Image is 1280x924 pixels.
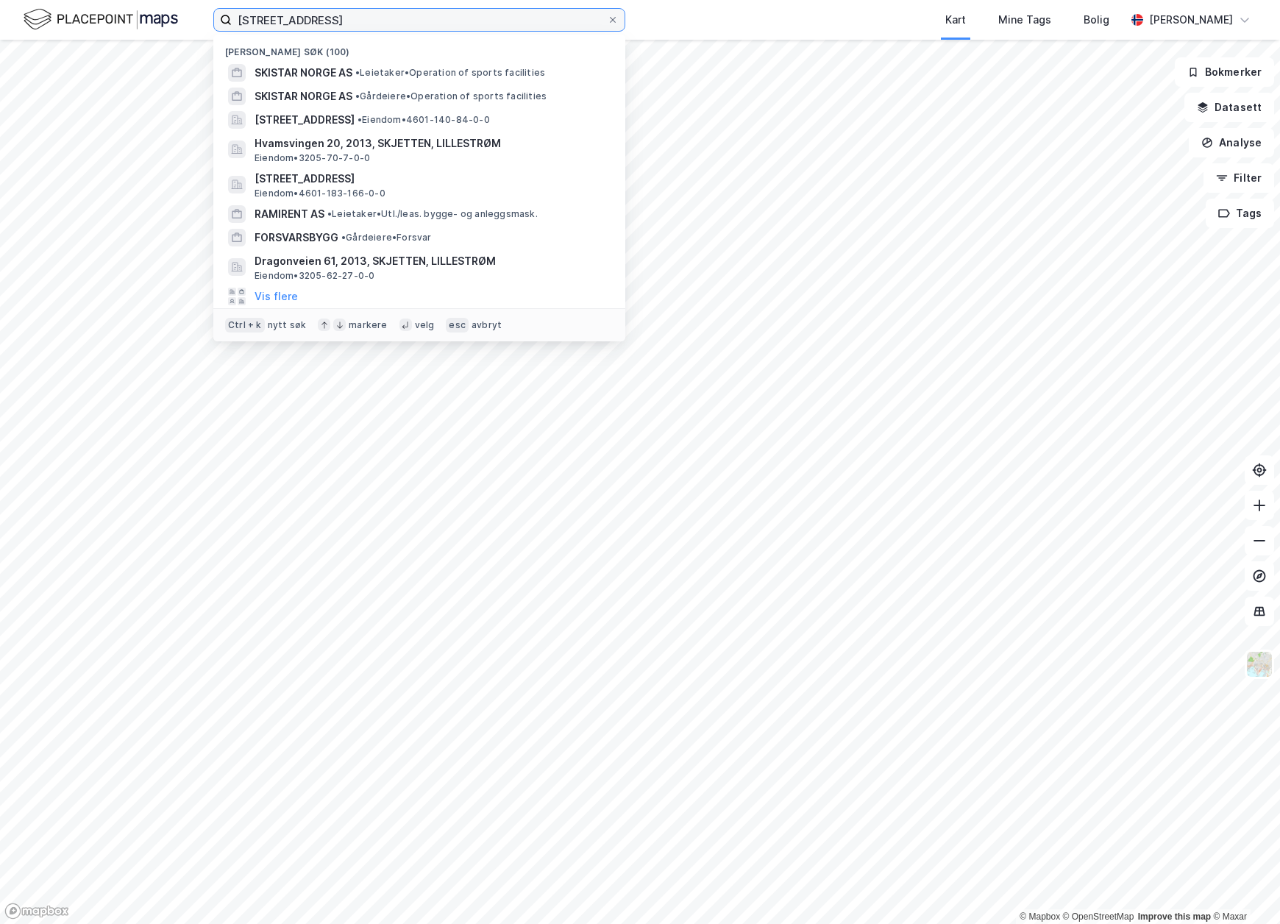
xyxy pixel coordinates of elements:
span: • [341,232,346,243]
div: esc [446,318,469,333]
span: Gårdeiere • Forsvar [341,232,432,244]
span: SKISTAR NORGE AS [255,64,352,82]
a: Improve this map [1138,911,1211,922]
iframe: Chat Widget [1206,853,1280,924]
span: Hvamsvingen 20, 2013, SKJETTEN, LILLESTRØM [255,135,608,152]
img: logo.f888ab2527a4732fd821a326f86c7f29.svg [24,7,178,32]
button: Vis flere [255,288,298,305]
div: [PERSON_NAME] [1149,11,1233,29]
input: Søk på adresse, matrikkel, gårdeiere, leietakere eller personer [232,9,607,31]
a: Mapbox [1020,911,1060,922]
span: • [355,67,360,78]
div: nytt søk [268,319,307,331]
span: Eiendom • 4601-183-166-0-0 [255,188,385,199]
div: Mine Tags [998,11,1051,29]
button: Tags [1206,199,1274,228]
img: Z [1245,650,1273,678]
div: [PERSON_NAME] søk (100) [213,35,625,61]
span: • [358,114,362,125]
span: Leietaker • Utl./leas. bygge- og anleggsmask. [327,208,538,220]
span: SKISTAR NORGE AS [255,88,352,105]
button: Analyse [1189,128,1274,157]
div: Kart [945,11,966,29]
div: avbryt [472,319,502,331]
span: Eiendom • 3205-70-7-0-0 [255,152,370,164]
span: RAMIRENT AS [255,205,324,223]
div: Bolig [1084,11,1109,29]
span: [STREET_ADDRESS] [255,111,355,129]
span: • [327,208,332,219]
button: Filter [1203,163,1274,193]
span: Dragonveien 61, 2013, SKJETTEN, LILLESTRØM [255,252,608,270]
div: Ctrl + k [225,318,265,333]
span: Eiendom • 3205-62-27-0-0 [255,270,374,282]
span: • [355,90,360,102]
button: Bokmerker [1175,57,1274,87]
a: Mapbox homepage [4,903,69,920]
a: OpenStreetMap [1063,911,1134,922]
span: Gårdeiere • Operation of sports facilities [355,90,547,102]
span: FORSVARSBYGG [255,229,338,246]
span: [STREET_ADDRESS] [255,170,608,188]
div: velg [415,319,435,331]
span: Leietaker • Operation of sports facilities [355,67,545,79]
span: Eiendom • 4601-140-84-0-0 [358,114,490,126]
button: Datasett [1184,93,1274,122]
div: markere [349,319,387,331]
